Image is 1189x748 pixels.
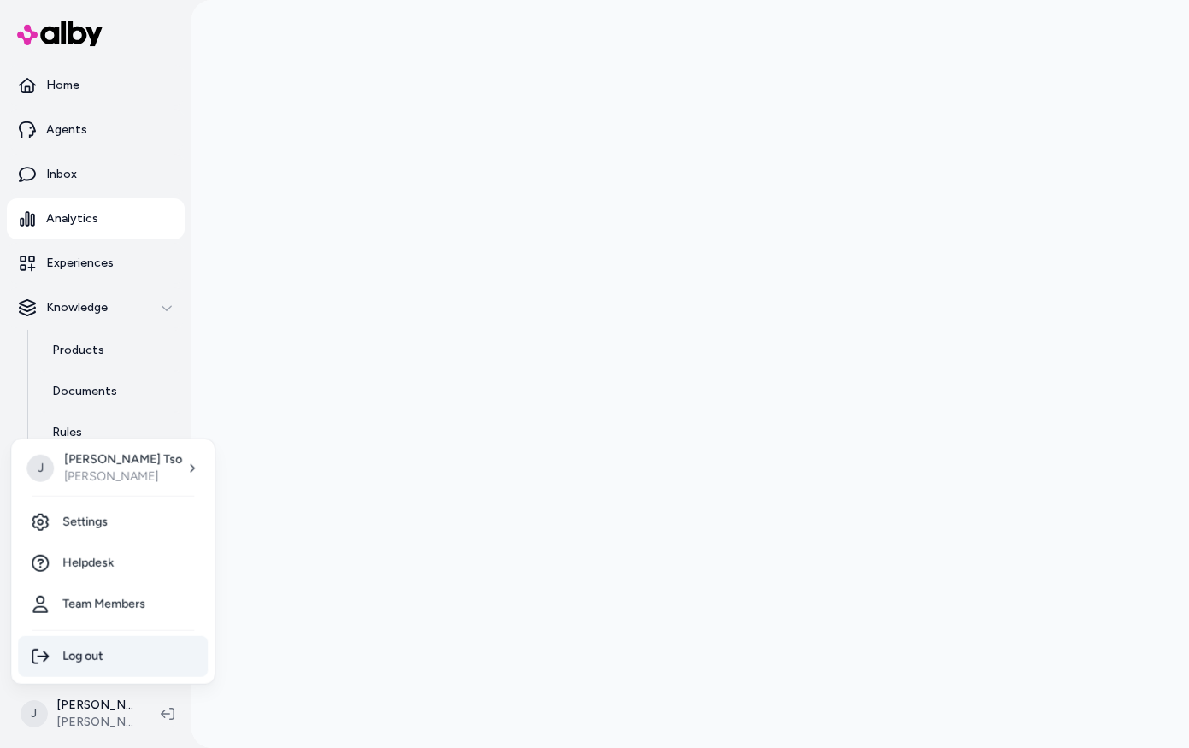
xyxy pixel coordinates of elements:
a: Settings [18,502,208,543]
p: [PERSON_NAME] Tso [64,451,182,468]
span: Helpdesk [62,555,114,572]
span: J [26,455,54,482]
p: [PERSON_NAME] [64,468,182,486]
a: Team Members [18,584,208,625]
div: Log out [18,636,208,677]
